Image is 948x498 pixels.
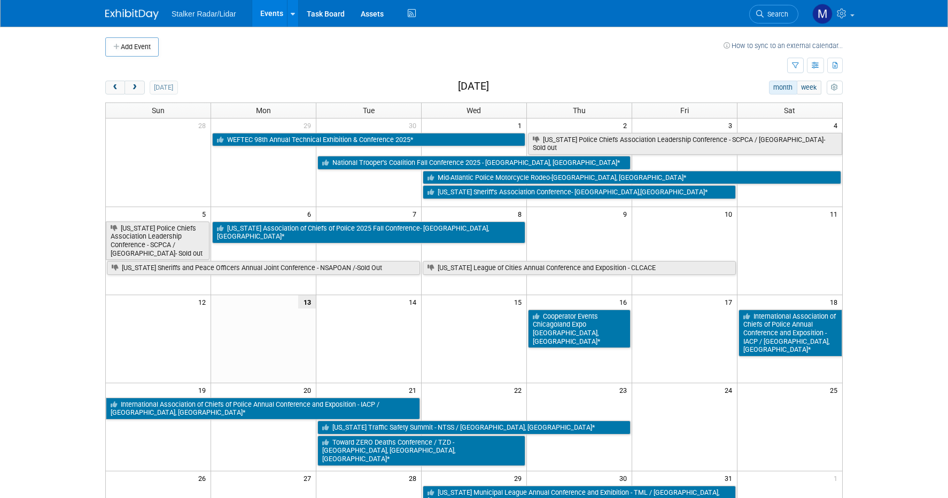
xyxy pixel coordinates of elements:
button: myCustomButton [827,81,843,94]
button: next [125,81,144,94]
a: How to sync to an external calendar... [724,42,843,50]
img: ExhibitDay [105,9,159,20]
span: 26 [197,471,211,485]
span: Tue [363,106,375,115]
span: Search [764,10,788,18]
a: [US_STATE] Association of Chiefs of Police 2025 Fall Conference- [GEOGRAPHIC_DATA], [GEOGRAPHIC_D... [212,222,525,243]
a: National Trooper’s Coalition Fall Conference 2025 - [GEOGRAPHIC_DATA], [GEOGRAPHIC_DATA]* [317,156,631,170]
span: 23 [618,383,632,397]
span: 6 [306,207,316,220]
span: 22 [513,383,526,397]
a: [US_STATE] Police Chiefs Association Leadership Conference - SCPCA / [GEOGRAPHIC_DATA]- Sold out [106,222,209,260]
i: Personalize Calendar [831,84,838,91]
a: [US_STATE] Police Chiefs Association Leadership Conference - SCPCA / [GEOGRAPHIC_DATA]- Sold out [528,133,842,155]
a: [US_STATE] Sheriffs and Peace Officers Annual Joint Conference - NSAPOAN /-Sold Out [107,261,420,275]
span: 20 [302,383,316,397]
span: 15 [513,295,526,309]
span: 9 [622,207,632,220]
span: Thu [573,106,586,115]
a: [US_STATE] League of Cities Annual Conference and Exposition - CLCACE [423,261,736,275]
span: 24 [724,383,737,397]
a: WEFTEC 98th Annual Technical Exhibition & Conference 2025* [212,133,525,147]
span: 30 [408,118,421,132]
span: Wed [467,106,481,115]
span: 4 [833,118,842,132]
h2: [DATE] [458,81,489,92]
span: 10 [724,207,737,220]
span: 30 [618,471,632,485]
span: 28 [197,118,211,132]
a: Mid-Atlantic Police Motorcycle Rodeo-[GEOGRAPHIC_DATA], [GEOGRAPHIC_DATA]* [423,171,841,185]
button: week [797,81,821,94]
a: Search [749,5,798,23]
button: month [769,81,797,94]
span: 28 [408,471,421,485]
span: 25 [829,383,842,397]
span: 18 [829,295,842,309]
span: 11 [829,207,842,220]
span: 12 [197,295,211,309]
a: International Association of Chiefs of Police Annual Conference and Exposition - IACP / [GEOGRAPH... [739,310,842,357]
a: Toward ZERO Deaths Conference / TZD - [GEOGRAPHIC_DATA], [GEOGRAPHIC_DATA], [GEOGRAPHIC_DATA]* [317,436,525,466]
span: 5 [201,207,211,220]
a: International Association of Chiefs of Police Annual Conference and Exposition - IACP / [GEOGRAPH... [106,398,420,420]
span: 2 [622,118,632,132]
a: [US_STATE] Traffic Safety Summit - NTSS / [GEOGRAPHIC_DATA], [GEOGRAPHIC_DATA]* [317,421,631,434]
span: 16 [618,295,632,309]
span: Fri [680,106,689,115]
span: 1 [833,471,842,485]
span: 8 [517,207,526,220]
span: 21 [408,383,421,397]
span: Sat [784,106,795,115]
span: 27 [302,471,316,485]
span: Sun [152,106,165,115]
span: 29 [513,471,526,485]
span: 13 [298,295,316,309]
a: Cooperator Events Chicagoland Expo [GEOGRAPHIC_DATA],[GEOGRAPHIC_DATA]* [528,310,631,349]
a: [US_STATE] Sheriff’s Association Conference- [GEOGRAPHIC_DATA],[GEOGRAPHIC_DATA]* [423,185,736,199]
span: Mon [256,106,271,115]
span: Stalker Radar/Lidar [172,10,236,18]
span: 3 [727,118,737,132]
span: 17 [724,295,737,309]
button: Add Event [105,37,159,57]
span: 19 [197,383,211,397]
button: [DATE] [150,81,178,94]
img: Mark LaChapelle [812,4,833,24]
button: prev [105,81,125,94]
span: 14 [408,295,421,309]
span: 1 [517,118,526,132]
span: 31 [724,471,737,485]
span: 7 [411,207,421,220]
span: 29 [302,118,316,132]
